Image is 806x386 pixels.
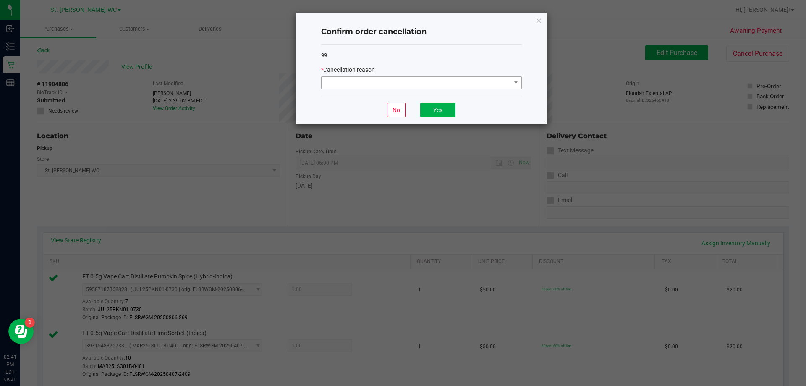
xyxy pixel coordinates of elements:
button: Close [536,15,542,25]
button: Yes [420,103,455,117]
iframe: Resource center unread badge [25,318,35,328]
span: 99 [321,52,327,58]
span: Cancellation reason [323,66,375,73]
h4: Confirm order cancellation [321,26,522,37]
iframe: Resource center [8,319,34,344]
button: No [387,103,406,117]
